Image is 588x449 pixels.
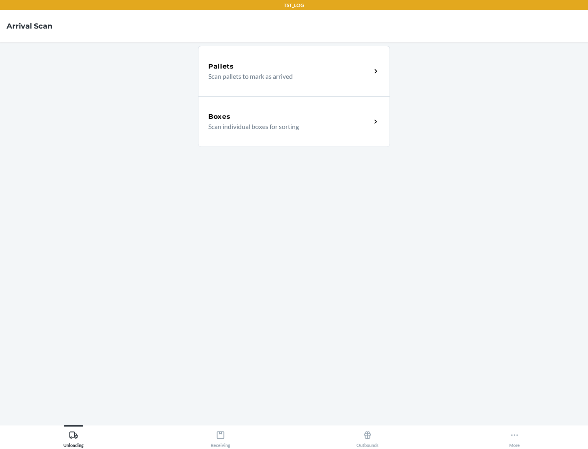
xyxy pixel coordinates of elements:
button: Receiving [147,425,294,448]
p: Scan individual boxes for sorting [208,122,365,131]
p: TST_LOG [284,2,304,9]
h5: Pallets [208,62,234,71]
h4: Arrival Scan [7,21,52,31]
div: Outbounds [356,427,379,448]
a: BoxesScan individual boxes for sorting [198,96,390,147]
a: PalletsScan pallets to mark as arrived [198,46,390,96]
button: More [441,425,588,448]
div: Unloading [63,427,84,448]
div: Receiving [211,427,230,448]
p: Scan pallets to mark as arrived [208,71,365,81]
h5: Boxes [208,112,231,122]
div: More [509,427,520,448]
button: Outbounds [294,425,441,448]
